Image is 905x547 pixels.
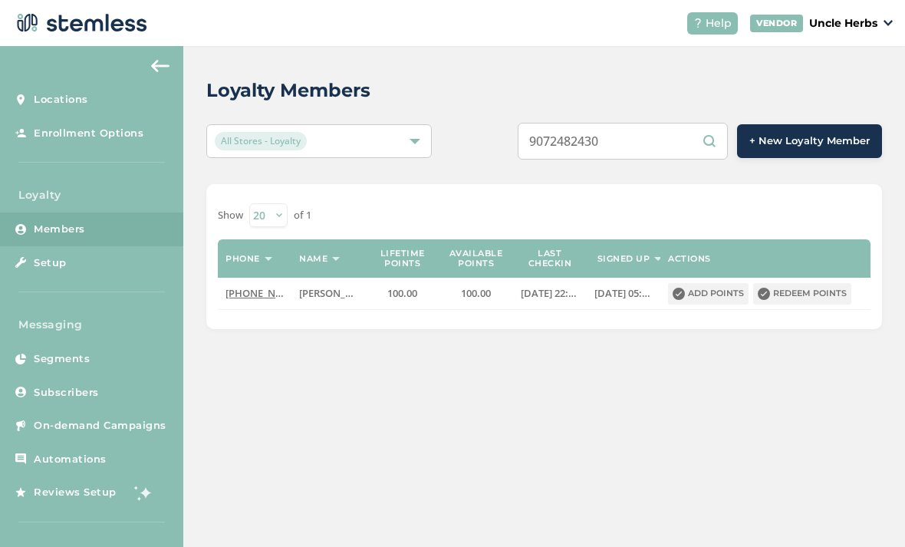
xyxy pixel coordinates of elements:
[447,287,505,300] label: 100.00
[387,286,417,300] span: 100.00
[809,15,877,31] p: Uncle Herbs
[828,473,905,547] iframe: Chat Widget
[299,286,377,300] span: [PERSON_NAME]
[461,286,491,300] span: 100.00
[518,123,728,160] input: Search
[521,287,579,300] label: 2025-06-24 22:11:27
[225,286,314,300] span: [PHONE_NUMBER]
[749,133,870,149] span: + New Loyalty Member
[218,208,243,223] label: Show
[225,287,284,300] label: (907) 248-2430
[521,249,579,269] label: Last checkin
[373,287,431,300] label: 100.00
[12,8,147,38] img: logo-dark-0685b13c.svg
[34,485,117,500] span: Reviews Setup
[737,124,882,158] button: + New Loyalty Member
[265,257,272,261] img: icon-sort-1e1d7615.svg
[447,249,505,269] label: Available points
[521,286,593,300] span: [DATE] 22:11:27
[34,418,166,433] span: On-demand Campaigns
[332,257,340,261] img: icon-sort-1e1d7615.svg
[34,222,85,237] span: Members
[34,351,90,367] span: Segments
[594,286,666,300] span: [DATE] 05:57:49
[660,239,870,278] th: Actions
[294,208,311,223] label: of 1
[151,60,169,72] img: icon-arrow-back-accent-c549486e.svg
[654,257,662,261] img: icon-sort-1e1d7615.svg
[34,452,107,467] span: Automations
[753,283,851,305] button: Redeem points
[668,283,749,305] button: Add points
[693,18,703,28] img: icon-help-white-03924b79.svg
[225,254,260,264] label: Phone
[215,132,307,150] span: All Stores - Loyalty
[128,477,159,508] img: glitter-stars-b7820f95.gif
[594,287,653,300] label: 2024-05-31 05:57:49
[373,249,431,269] label: Lifetime points
[34,385,99,400] span: Subscribers
[299,254,327,264] label: Name
[750,15,803,32] div: VENDOR
[299,287,357,300] label: Mark B
[597,254,650,264] label: Signed up
[206,77,370,104] h2: Loyalty Members
[34,255,67,271] span: Setup
[884,20,893,26] img: icon_down-arrow-small-66adaf34.svg
[34,92,88,107] span: Locations
[706,15,732,31] span: Help
[34,126,143,141] span: Enrollment Options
